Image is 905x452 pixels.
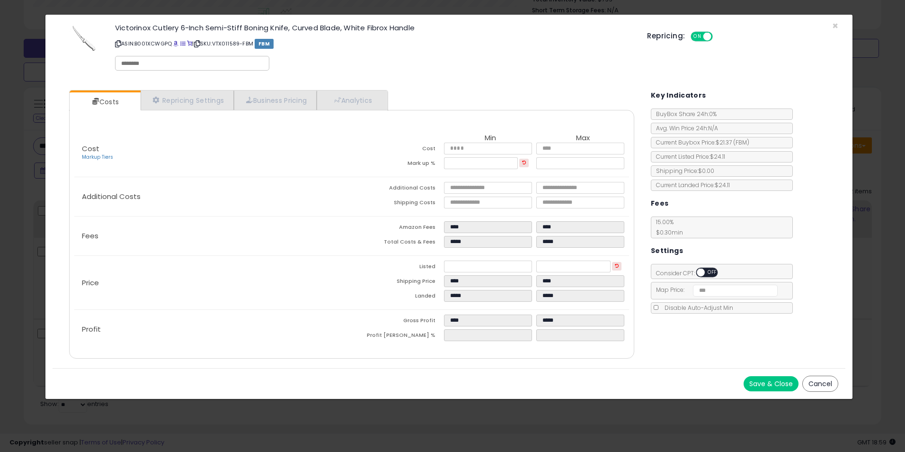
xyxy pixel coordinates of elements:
td: Listed [352,261,444,275]
span: BuyBox Share 24h: 0% [651,110,717,118]
a: Your listing only [187,40,192,47]
a: Business Pricing [234,90,317,110]
td: Shipping Costs [352,197,444,211]
span: OFF [711,33,727,41]
h5: Settings [651,245,683,257]
span: Current Landed Price: $24.11 [651,181,730,189]
th: Min [444,134,536,143]
a: Repricing Settings [141,90,234,110]
p: Additional Costs [74,193,352,200]
span: FBM [255,39,274,49]
span: Map Price: [651,286,778,294]
td: Amazon Fees [352,221,444,236]
span: ( FBM ) [733,138,749,146]
td: Shipping Price [352,275,444,290]
td: Mark up % [352,157,444,172]
button: Cancel [802,376,838,392]
p: Profit [74,325,352,333]
span: $0.30 min [651,228,683,236]
a: Markup Tiers [82,154,113,161]
h5: Repricing: [647,32,685,40]
a: BuyBox page [173,40,178,47]
td: Profit [PERSON_NAME] % [352,329,444,344]
span: Consider CPT: [651,269,730,277]
span: $21.37 [716,138,749,146]
span: Current Listed Price: $24.11 [651,153,725,161]
p: Cost [74,145,352,161]
span: OFF [705,269,720,277]
span: Shipping Price: $0.00 [651,167,714,175]
h5: Key Indicators [651,90,706,101]
span: 15.00 % [651,218,683,236]
a: Analytics [317,90,387,110]
p: Price [74,279,352,287]
td: Cost [352,143,444,157]
p: ASIN: B001XCWGPQ | SKU: VTX011589-FBM [115,36,633,51]
span: × [832,19,838,33]
span: Current Buybox Price: [651,138,749,146]
td: Gross Profit [352,315,444,329]
span: Avg. Win Price 24h: N/A [651,124,718,132]
h3: Victorinox Cutlery 6-Inch Semi-Stiff Boning Knife, Curved Blade, White Fibrox Handle [115,24,633,31]
h5: Fees [651,198,669,209]
img: 31yDXJGnKlL._SL60_.jpg [70,24,98,53]
button: Save & Close [744,376,799,391]
th: Max [536,134,629,143]
span: ON [692,33,704,41]
span: Disable Auto-Adjust Min [660,304,733,312]
a: Costs [70,92,140,111]
td: Total Costs & Fees [352,236,444,251]
td: Additional Costs [352,182,444,197]
p: Fees [74,232,352,240]
a: All offer listings [180,40,186,47]
td: Landed [352,290,444,305]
